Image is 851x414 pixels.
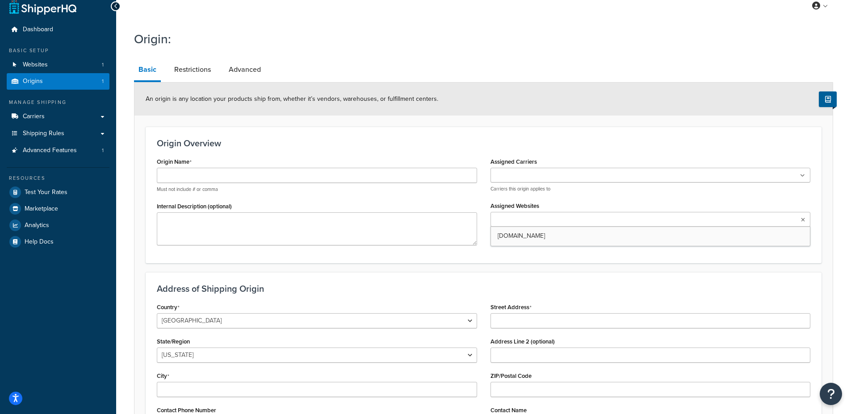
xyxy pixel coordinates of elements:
[819,91,837,107] button: Show Help Docs
[7,57,109,73] li: Websites
[25,238,54,246] span: Help Docs
[7,125,109,142] a: Shipping Rules
[490,338,555,345] label: Address Line 2 (optional)
[7,73,109,90] a: Origins1
[7,174,109,182] div: Resources
[157,304,180,311] label: Country
[490,304,532,311] label: Street Address
[7,21,109,38] a: Dashboard
[25,222,49,229] span: Analytics
[102,61,104,69] span: 1
[157,407,216,414] label: Contact Phone Number
[490,203,539,209] label: Assigned Websites
[7,99,109,106] div: Manage Shipping
[23,113,45,120] span: Carriers
[157,203,232,210] label: Internal Description (optional)
[7,47,109,54] div: Basic Setup
[170,59,215,80] a: Restrictions
[102,147,104,154] span: 1
[498,231,545,240] span: [DOMAIN_NAME]
[7,217,109,233] a: Analytics
[25,205,58,213] span: Marketplace
[7,184,109,200] a: Test Your Rates
[7,57,109,73] a: Websites1
[491,226,810,246] a: [DOMAIN_NAME]
[7,142,109,159] li: Advanced Features
[157,373,169,380] label: City
[157,138,810,148] h3: Origin Overview
[102,78,104,85] span: 1
[820,383,842,405] button: Open Resource Center
[7,142,109,159] a: Advanced Features1
[157,186,477,193] p: Must not include # or comma
[490,407,527,414] label: Contact Name
[146,94,438,103] span: An origin is any location your products ship from, whether it’s vendors, warehouses, or fulfillme...
[23,147,77,154] span: Advanced Features
[157,158,192,166] label: Origin Name
[490,158,537,165] label: Assigned Carriers
[224,59,265,80] a: Advanced
[134,59,161,82] a: Basic
[7,108,109,125] a: Carriers
[490,373,532,379] label: ZIP/Postal Code
[157,338,190,345] label: State/Region
[7,201,109,217] a: Marketplace
[23,78,43,85] span: Origins
[7,234,109,250] a: Help Docs
[25,189,67,196] span: Test Your Rates
[157,284,810,294] h3: Address of Shipping Origin
[23,61,48,69] span: Websites
[23,130,64,137] span: Shipping Rules
[134,30,822,48] h1: Origin:
[23,26,53,33] span: Dashboard
[490,186,811,192] p: Carriers this origin applies to
[7,73,109,90] li: Origins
